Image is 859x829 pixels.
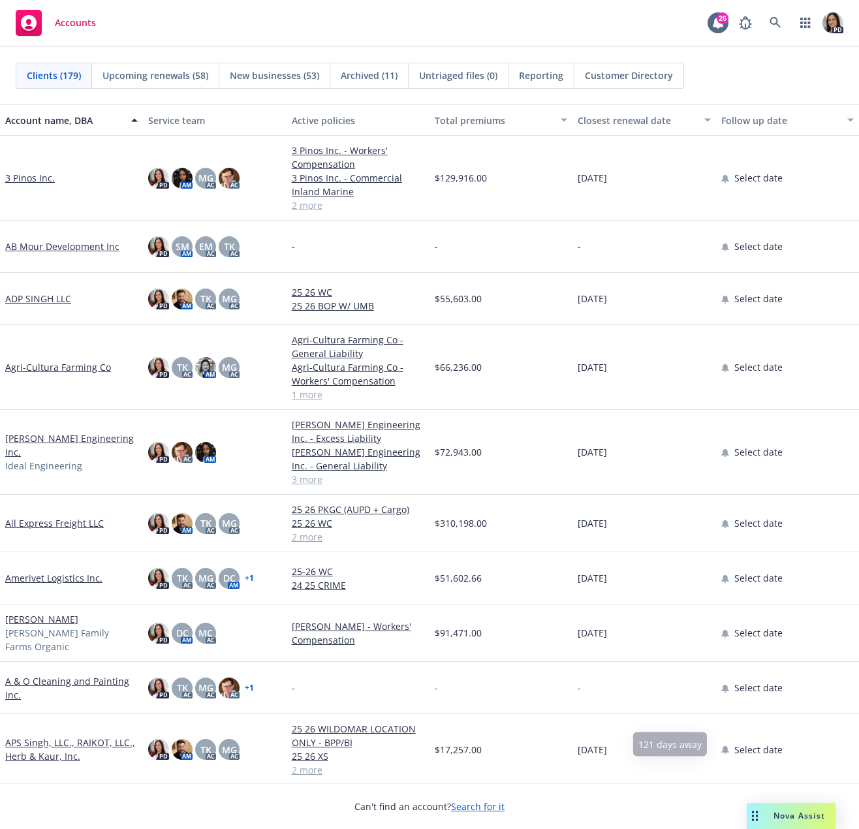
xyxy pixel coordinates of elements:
[222,360,237,374] span: MG
[451,800,505,813] a: Search for it
[435,360,482,374] span: $66,236.00
[195,442,216,463] img: photo
[773,810,825,821] span: Nova Assist
[435,743,482,757] span: $17,257.00
[734,626,783,640] span: Select date
[292,565,424,578] a: 25-26 WC
[734,360,783,374] span: Select date
[176,240,189,253] span: SM
[195,357,216,378] img: photo
[172,513,193,534] img: photo
[172,442,193,463] img: photo
[747,803,836,829] button: Nova Assist
[148,513,169,534] img: photo
[198,171,213,185] span: MG
[199,240,213,253] span: EM
[734,171,783,185] span: Select date
[578,240,581,253] span: -
[792,10,819,36] a: Switch app
[224,240,235,253] span: TK
[198,681,213,695] span: MG
[721,114,839,127] div: Follow up date
[435,445,482,459] span: $72,943.00
[230,69,319,82] span: New businesses (53)
[5,360,111,374] a: Agri-Cultura Farming Co
[519,69,563,82] span: Reporting
[292,516,424,530] a: 25 26 WC
[292,445,424,473] a: [PERSON_NAME] Engineering Inc. - General Liability
[5,736,138,763] a: APS Singh, LLC., RAIKOT, LLC., Herb & Kaur, Inc.
[148,678,169,698] img: photo
[177,681,188,695] span: TK
[148,289,169,309] img: photo
[419,69,497,82] span: Untriaged files (0)
[148,739,169,760] img: photo
[5,626,138,653] span: [PERSON_NAME] Family Farms Organic
[578,516,607,530] span: [DATE]
[734,292,783,305] span: Select date
[572,104,715,136] button: Closest renewal date
[734,516,783,530] span: Select date
[292,198,424,212] a: 2 more
[578,292,607,305] span: [DATE]
[10,5,101,41] a: Accounts
[292,299,424,313] a: 25 26 BOP W/ UMB
[578,571,607,585] span: [DATE]
[578,626,607,640] span: [DATE]
[822,12,843,33] img: photo
[223,571,236,585] span: DC
[222,516,237,530] span: MG
[245,574,254,582] a: + 1
[148,568,169,589] img: photo
[292,171,424,198] a: 3 Pinos Inc. - Commercial Inland Marine
[172,168,193,189] img: photo
[341,69,398,82] span: Archived (11)
[578,445,607,459] span: [DATE]
[148,168,169,189] img: photo
[292,681,295,695] span: -
[172,739,193,760] img: photo
[429,104,572,136] button: Total premiums
[435,240,438,253] span: -
[222,743,237,757] span: MG
[5,240,119,253] a: AB Mour Development Inc
[5,431,138,459] a: [PERSON_NAME] Engineering Inc.
[578,360,607,374] span: [DATE]
[219,168,240,189] img: photo
[578,743,607,757] span: [DATE]
[292,114,424,127] div: Active policies
[200,516,211,530] span: TK
[176,626,189,640] span: DC
[5,292,71,305] a: ADP SINGH LLC
[435,681,438,695] span: -
[102,69,208,82] span: Upcoming renewals (58)
[177,571,188,585] span: TK
[734,445,783,459] span: Select date
[292,749,424,763] a: 25 26 XS
[292,619,424,647] a: [PERSON_NAME] - Workers' Compensation
[245,684,254,692] a: + 1
[5,612,78,626] a: [PERSON_NAME]
[732,10,758,36] a: Report a Bug
[578,171,607,185] span: [DATE]
[578,114,696,127] div: Closest renewal date
[435,114,553,127] div: Total premiums
[734,240,783,253] span: Select date
[55,18,96,28] span: Accounts
[585,69,673,82] span: Customer Directory
[734,571,783,585] span: Select date
[435,516,487,530] span: $310,198.00
[198,626,213,640] span: MC
[219,678,240,698] img: photo
[717,12,728,24] div: 26
[148,442,169,463] img: photo
[200,292,211,305] span: TK
[435,292,482,305] span: $55,603.00
[292,360,424,388] a: Agri-Cultura Farming Co - Workers' Compensation
[148,357,169,378] img: photo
